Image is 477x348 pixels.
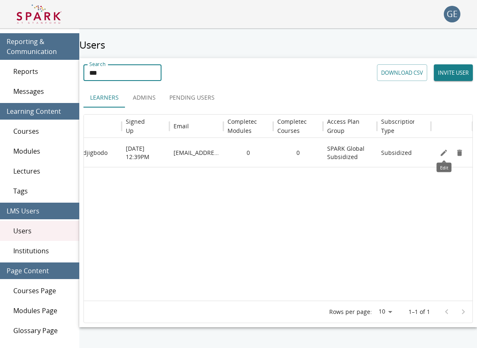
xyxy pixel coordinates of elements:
[7,106,73,116] span: Learning Content
[7,266,73,276] span: Page Content
[273,138,323,167] div: 0
[223,138,273,167] div: 0
[126,145,165,161] p: [DATE] 12:39PM
[415,120,427,132] button: Sort
[327,117,373,135] h6: Access Plan Group
[13,306,73,316] span: Modules Page
[13,146,73,156] span: Modules
[381,149,412,157] p: Subsidized
[381,117,416,135] h6: Subscription Type
[440,149,448,157] svg: Edit
[13,246,73,256] span: Institutions
[455,149,464,157] svg: Remove
[83,88,125,108] button: Learners
[83,88,473,108] div: user types
[375,306,395,318] div: 10
[13,326,73,336] span: Glossary Page
[227,117,258,135] h6: Completed Modules
[169,138,223,167] div: medjis2018@hotmail.com
[13,166,73,176] span: Lectures
[13,86,73,96] span: Messages
[453,147,466,159] button: Delete
[7,37,73,56] span: Reporting & Communication
[13,286,73,296] span: Courses Page
[257,120,269,132] button: Sort
[437,163,452,172] div: Edit
[13,226,73,236] span: Users
[13,66,73,76] span: Reports
[190,120,201,132] button: Sort
[434,64,473,81] button: Invite user
[277,117,308,135] h6: Completed Courses
[17,4,61,24] img: Logo of SPARK at Stanford
[307,120,319,132] button: Sort
[126,117,153,135] h6: Signed Up
[125,88,163,108] button: Admins
[79,38,477,51] h5: Users
[13,186,73,196] span: Tags
[409,308,430,316] p: 1–1 of 1
[444,6,460,22] button: account of current user
[438,147,450,159] button: Edit
[13,126,73,136] span: Courses
[89,61,105,68] label: Search
[444,6,460,22] div: GE
[327,145,373,161] p: SPARK Global Subsidized
[329,308,372,316] p: Rows per page:
[163,88,221,108] button: Pending Users
[174,122,189,130] div: Email
[7,206,73,216] span: LMS Users
[377,64,427,81] button: Download CSV
[154,120,165,132] button: Sort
